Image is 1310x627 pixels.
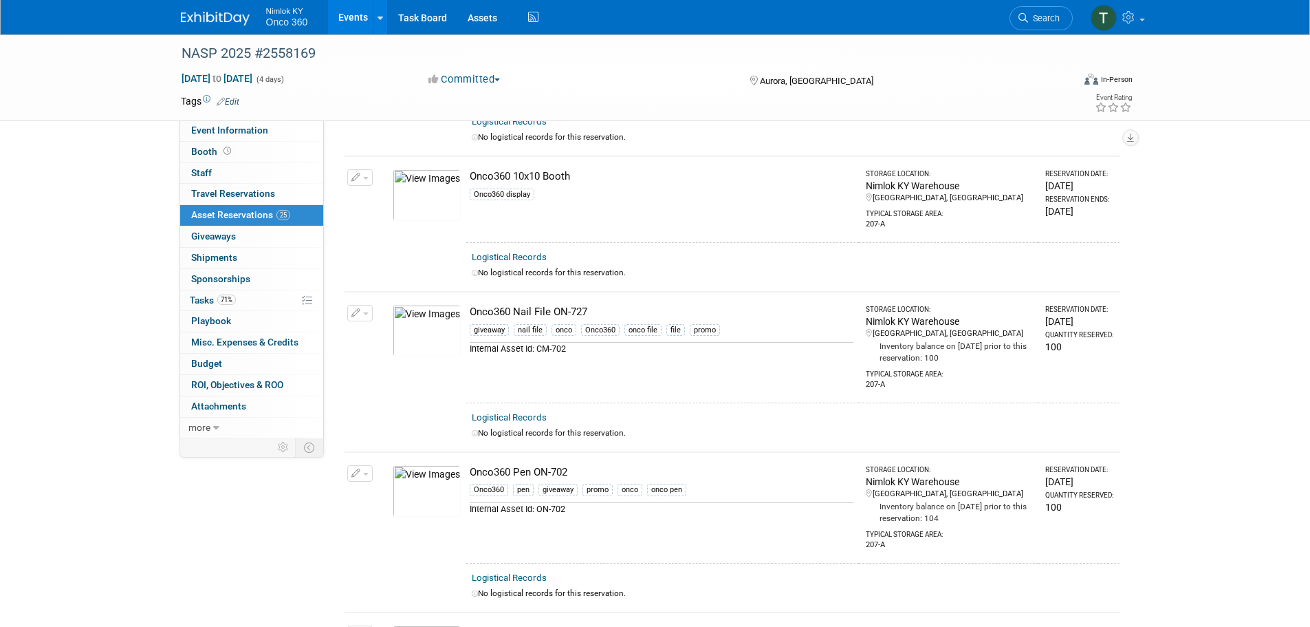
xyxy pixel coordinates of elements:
[255,75,284,84] span: (4 days)
[221,146,234,156] span: Booth not reserved yet
[393,465,461,517] img: View Images
[266,3,308,17] span: Nimlok KY
[180,226,323,247] a: Giveaways
[276,210,290,220] span: 25
[470,465,853,480] div: Onco360 Pen ON-702
[191,273,250,284] span: Sponsorships
[866,219,1034,230] div: 207-A
[1045,330,1113,340] div: Quantity Reserved:
[272,438,296,456] td: Personalize Event Tab Strip
[177,41,1052,66] div: NASP 2025 #2558169
[191,167,212,178] span: Staff
[1045,491,1113,500] div: Quantity Reserved:
[191,358,222,369] span: Budget
[866,169,1034,179] div: Storage Location:
[618,484,642,496] div: onco
[866,524,1034,540] div: Typical Storage Area:
[190,295,236,306] span: Tasks
[180,184,323,204] a: Travel Reservations
[191,146,234,157] span: Booth
[1045,315,1113,328] div: [DATE]
[470,324,509,337] div: giveaway
[1100,74,1133,85] div: In-Person
[1045,179,1113,193] div: [DATE]
[180,163,323,184] a: Staff
[866,204,1034,219] div: Typical Storage Area:
[470,189,534,201] div: Onco360 display
[1045,465,1113,475] div: Reservation Date:
[470,342,853,355] div: Internal Asset Id: CM-702
[180,248,323,268] a: Shipments
[472,252,547,262] a: Logistical Records
[470,484,508,496] div: Onco360
[1045,340,1113,354] div: 100
[866,328,1034,339] div: [GEOGRAPHIC_DATA], [GEOGRAPHIC_DATA]
[552,324,576,337] div: onco
[191,379,283,390] span: ROI, Objectives & ROO
[191,188,275,199] span: Travel Reservations
[181,94,239,108] td: Tags
[393,305,461,357] img: View Images
[866,379,1034,390] div: 207-A
[472,131,1114,143] div: No logistical records for this reservation.
[180,269,323,290] a: Sponsorships
[472,267,1114,279] div: No logistical records for this reservation.
[180,290,323,311] a: Tasks71%
[180,418,323,438] a: more
[191,209,290,220] span: Asset Reservations
[582,484,613,496] div: promo
[866,193,1034,204] div: [GEOGRAPHIC_DATA], [GEOGRAPHIC_DATA]
[866,540,1034,551] div: 207-A
[1045,195,1113,204] div: Reservation Ends:
[472,573,547,583] a: Logistical Records
[472,588,1114,599] div: No logistical records for this reservation.
[1045,204,1113,218] div: [DATE]
[181,72,253,85] span: [DATE] [DATE]
[180,205,323,226] a: Asset Reservations25
[188,422,210,433] span: more
[1045,500,1113,514] div: 100
[472,427,1114,439] div: No logistical records for this reservation.
[992,72,1133,92] div: Event Format
[866,475,1034,489] div: Nimlok KY Warehouse
[181,12,250,25] img: ExhibitDay
[180,396,323,417] a: Attachments
[191,231,236,242] span: Giveaways
[424,72,505,87] button: Committed
[513,484,534,496] div: pen
[191,401,246,412] span: Attachments
[470,502,853,516] div: Internal Asset Id: ON-702
[866,489,1034,500] div: [GEOGRAPHIC_DATA], [GEOGRAPHIC_DATA]
[1091,5,1117,31] img: Tim Bugaile
[666,324,685,337] div: file
[191,125,268,136] span: Event Information
[866,305,1034,315] div: Storage Location:
[295,438,323,456] td: Toggle Event Tabs
[472,412,547,423] a: Logistical Records
[266,17,308,28] span: Onco 360
[690,324,720,337] div: promo
[1045,305,1113,315] div: Reservation Date:
[180,142,323,162] a: Booth
[866,465,1034,475] div: Storage Location:
[538,484,578,496] div: giveaway
[210,73,223,84] span: to
[1095,94,1132,101] div: Event Rating
[217,295,236,305] span: 71%
[217,97,239,107] a: Edit
[191,252,237,263] span: Shipments
[1045,475,1113,489] div: [DATE]
[514,324,547,337] div: nail file
[180,375,323,396] a: ROI, Objectives & ROO
[180,332,323,353] a: Misc. Expenses & Credits
[624,324,662,337] div: onco file
[470,305,853,319] div: Onco360 Nail File ON-727
[1045,169,1113,179] div: Reservation Date:
[191,315,231,326] span: Playbook
[1084,74,1098,85] img: Format-Inperson.png
[1009,6,1073,30] a: Search
[760,76,873,86] span: Aurora, [GEOGRAPHIC_DATA]
[180,354,323,374] a: Budget
[470,169,853,184] div: Onco360 10x10 Booth
[191,337,298,348] span: Misc. Expenses & Credits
